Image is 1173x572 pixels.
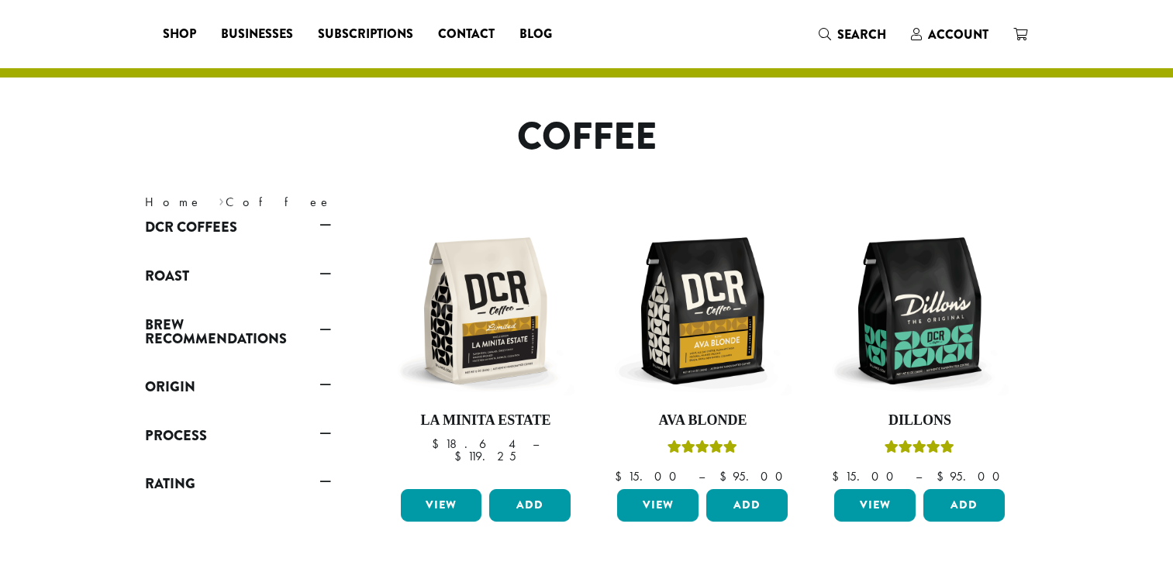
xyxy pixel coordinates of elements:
span: $ [615,468,628,484]
span: Businesses [221,25,293,44]
div: Brew Recommendations [145,352,331,374]
span: Account [928,26,988,43]
span: $ [719,468,733,484]
img: DCR-12oz-Ava-Blonde-Stock-scaled.png [613,222,792,400]
a: View [401,489,482,522]
span: Contact [438,25,495,44]
div: Rated 5.00 out of 5 [885,438,954,461]
span: › [219,188,224,212]
span: $ [454,448,467,464]
a: Rating [145,470,331,497]
bdi: 119.25 [454,448,516,464]
span: – [916,468,922,484]
img: DCR-12oz-Dillons-Stock-scaled.png [830,222,1009,400]
a: Origin [145,374,331,400]
div: Process [145,449,331,471]
a: View [834,489,916,522]
bdi: 15.00 [832,468,901,484]
h1: Coffee [133,115,1040,160]
a: La Minita Estate [397,222,575,484]
bdi: 95.00 [719,468,790,484]
a: Ava BlondeRated 5.00 out of 5 [613,222,792,484]
button: Add [706,489,788,522]
div: Rated 5.00 out of 5 [668,438,737,461]
bdi: 95.00 [937,468,1007,484]
div: Rating [145,497,331,519]
nav: Breadcrumb [145,193,564,212]
span: – [699,468,705,484]
div: DCR Coffees [145,240,331,264]
span: Blog [519,25,552,44]
a: DillonsRated 5.00 out of 5 [830,222,1009,484]
h4: Ava Blonde [613,412,792,429]
span: Search [837,26,886,43]
bdi: 18.64 [432,436,518,452]
h4: La Minita Estate [397,412,575,429]
span: $ [432,436,445,452]
span: $ [832,468,845,484]
a: View [617,489,699,522]
h4: Dillons [830,412,1009,429]
button: Add [489,489,571,522]
div: Roast [145,289,331,312]
span: $ [937,468,950,484]
a: Search [806,22,899,47]
a: Shop [150,22,209,47]
a: Process [145,422,331,449]
bdi: 15.00 [615,468,684,484]
button: Add [923,489,1005,522]
a: Home [145,194,202,210]
a: Brew Recommendations [145,312,331,352]
div: Origin [145,400,331,422]
span: Shop [163,25,196,44]
img: DCR-12oz-La-Minita-Estate-Stock-scaled.png [396,222,574,400]
span: Subscriptions [318,25,413,44]
a: Roast [145,263,331,289]
span: – [533,436,539,452]
a: DCR Coffees [145,214,331,240]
